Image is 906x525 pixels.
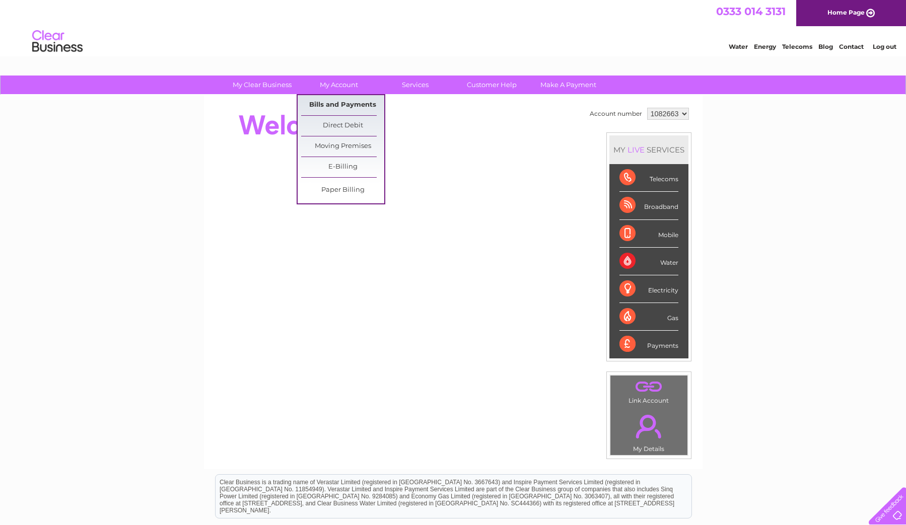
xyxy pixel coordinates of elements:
[839,43,864,50] a: Contact
[716,5,786,18] a: 0333 014 3131
[297,76,380,94] a: My Account
[587,105,645,122] td: Account number
[754,43,776,50] a: Energy
[619,220,678,248] div: Mobile
[729,43,748,50] a: Water
[527,76,610,94] a: Make A Payment
[873,43,896,50] a: Log out
[619,248,678,275] div: Water
[301,180,384,200] a: Paper Billing
[609,135,688,164] div: MY SERVICES
[610,406,688,456] td: My Details
[613,378,685,396] a: .
[32,26,83,57] img: logo.png
[782,43,812,50] a: Telecoms
[301,95,384,115] a: Bills and Payments
[818,43,833,50] a: Blog
[216,6,691,49] div: Clear Business is a trading name of Verastar Limited (registered in [GEOGRAPHIC_DATA] No. 3667643...
[619,331,678,358] div: Payments
[619,275,678,303] div: Electricity
[610,375,688,407] td: Link Account
[625,145,647,155] div: LIVE
[301,136,384,157] a: Moving Premises
[301,116,384,136] a: Direct Debit
[619,164,678,192] div: Telecoms
[450,76,533,94] a: Customer Help
[374,76,457,94] a: Services
[221,76,304,94] a: My Clear Business
[613,409,685,444] a: .
[619,192,678,219] div: Broadband
[301,157,384,177] a: E-Billing
[619,303,678,331] div: Gas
